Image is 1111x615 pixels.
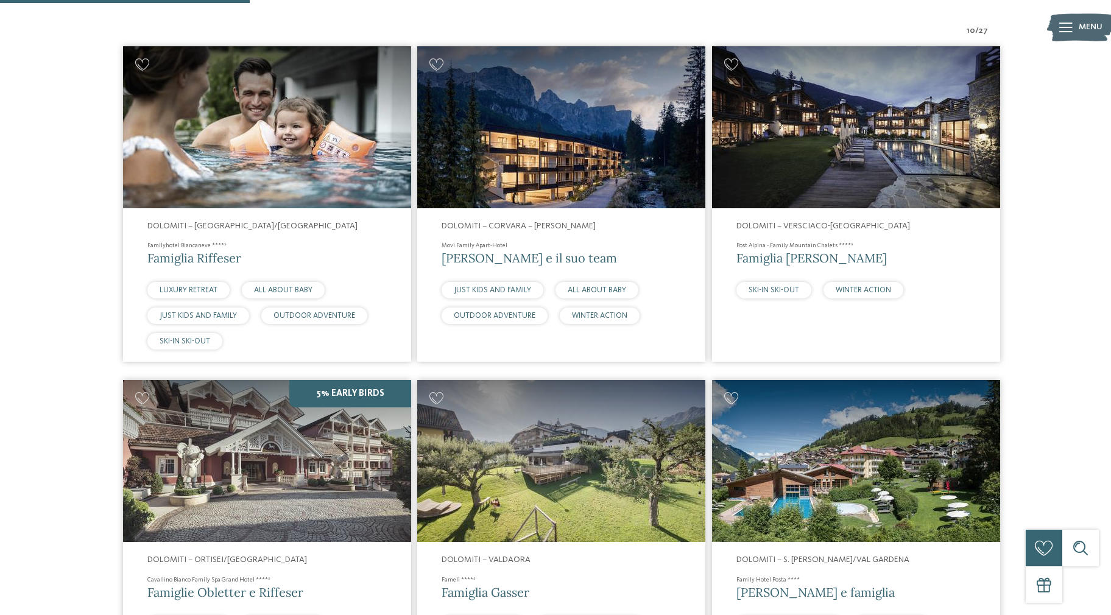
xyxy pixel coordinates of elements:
[147,222,358,230] span: Dolomiti – [GEOGRAPHIC_DATA]/[GEOGRAPHIC_DATA]
[736,250,887,265] span: Famiglia [PERSON_NAME]
[736,585,895,600] span: [PERSON_NAME] e famiglia
[147,555,307,564] span: Dolomiti – Ortisei/[GEOGRAPHIC_DATA]
[123,46,411,362] a: Cercate un hotel per famiglie? Qui troverete solo i migliori! Dolomiti – [GEOGRAPHIC_DATA]/[GEOGR...
[442,250,617,265] span: [PERSON_NAME] e il suo team
[712,46,1000,208] img: Post Alpina - Family Mountain Chalets ****ˢ
[454,312,535,320] span: OUTDOOR ADVENTURE
[442,222,596,230] span: Dolomiti – Corvara – [PERSON_NAME]
[147,585,303,600] span: Famiglie Obletter e Riffeser
[254,286,312,294] span: ALL ABOUT BABY
[160,337,210,345] span: SKI-IN SKI-OUT
[147,241,387,250] h4: Familyhotel Biancaneve ****ˢ
[442,585,529,600] span: Famiglia Gasser
[975,25,979,37] span: /
[442,555,531,564] span: Dolomiti – Valdaora
[160,312,237,320] span: JUST KIDS AND FAMILY
[442,241,681,250] h4: Movi Family Apart-Hotel
[454,286,531,294] span: JUST KIDS AND FAMILY
[160,286,217,294] span: LUXURY RETREAT
[273,312,355,320] span: OUTDOOR ADVENTURE
[749,286,799,294] span: SKI-IN SKI-OUT
[736,575,976,584] h4: Family Hotel Posta ****
[712,380,1000,542] img: Cercate un hotel per famiglie? Qui troverete solo i migliori!
[979,25,988,37] span: 27
[967,25,975,37] span: 10
[736,241,976,250] h4: Post Alpina - Family Mountain Chalets ****ˢ
[736,555,909,564] span: Dolomiti – S. [PERSON_NAME]/Val Gardena
[123,380,411,542] img: Family Spa Grand Hotel Cavallino Bianco ****ˢ
[147,575,387,584] h4: Cavallino Bianco Family Spa Grand Hotel ****ˢ
[568,286,626,294] span: ALL ABOUT BABY
[123,46,411,208] img: Cercate un hotel per famiglie? Qui troverete solo i migliori!
[836,286,891,294] span: WINTER ACTION
[736,222,910,230] span: Dolomiti – Versciaco-[GEOGRAPHIC_DATA]
[147,250,241,265] span: Famiglia Riffeser
[712,46,1000,362] a: Cercate un hotel per famiglie? Qui troverete solo i migliori! Dolomiti – Versciaco-[GEOGRAPHIC_DA...
[417,46,705,362] a: Cercate un hotel per famiglie? Qui troverete solo i migliori! Dolomiti – Corvara – [PERSON_NAME] ...
[417,46,705,208] img: Cercate un hotel per famiglie? Qui troverete solo i migliori!
[417,380,705,542] img: Cercate un hotel per famiglie? Qui troverete solo i migliori!
[572,312,627,320] span: WINTER ACTION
